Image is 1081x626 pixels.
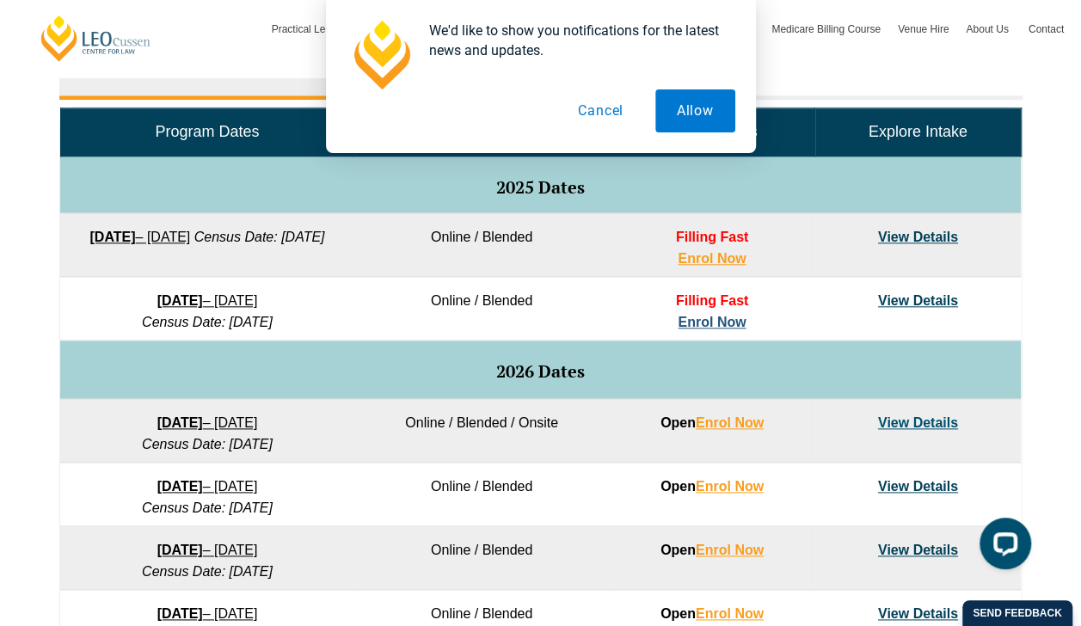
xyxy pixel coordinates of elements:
[89,230,190,244] a: [DATE]– [DATE]
[142,437,273,451] em: Census Date: [DATE]
[347,21,415,89] img: notification icon
[157,543,258,557] a: [DATE]– [DATE]
[354,463,609,526] td: Online / Blended
[157,293,203,308] strong: [DATE]
[655,89,735,132] button: Allow
[696,543,764,557] a: Enrol Now
[194,230,325,244] em: Census Date: [DATE]
[157,479,258,494] a: [DATE]– [DATE]
[966,511,1038,583] iframe: LiveChat chat widget
[878,543,958,557] a: View Details
[157,415,203,430] strong: [DATE]
[157,415,258,430] a: [DATE]– [DATE]
[354,277,609,341] td: Online / Blended
[142,564,273,579] em: Census Date: [DATE]
[660,479,764,494] strong: Open
[660,415,764,430] strong: Open
[496,359,585,383] span: 2026 Dates
[878,479,958,494] a: View Details
[878,230,958,244] a: View Details
[157,293,258,308] a: [DATE]– [DATE]
[696,606,764,621] a: Enrol Now
[142,500,273,515] em: Census Date: [DATE]
[660,606,764,621] strong: Open
[660,543,764,557] strong: Open
[878,293,958,308] a: View Details
[354,213,609,277] td: Online / Blended
[676,293,748,308] span: Filling Fast
[676,230,748,244] span: Filling Fast
[354,526,609,590] td: Online / Blended
[696,479,764,494] a: Enrol Now
[556,89,645,132] button: Cancel
[878,415,958,430] a: View Details
[354,399,609,463] td: Online / Blended / Onsite
[89,230,135,244] strong: [DATE]
[496,175,585,199] span: 2025 Dates
[696,415,764,430] a: Enrol Now
[157,606,203,621] strong: [DATE]
[157,606,258,621] a: [DATE]– [DATE]
[878,606,958,621] a: View Details
[142,315,273,329] em: Census Date: [DATE]
[415,21,735,60] div: We'd like to show you notifications for the latest news and updates.
[678,251,746,266] a: Enrol Now
[157,479,203,494] strong: [DATE]
[678,315,746,329] a: Enrol Now
[157,543,203,557] strong: [DATE]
